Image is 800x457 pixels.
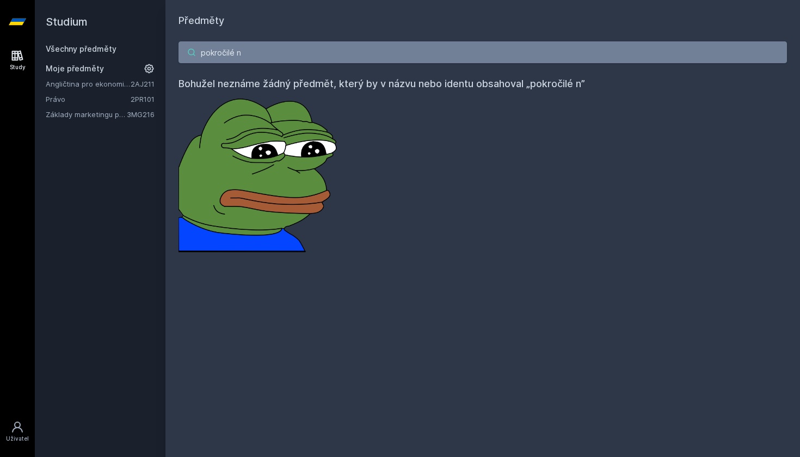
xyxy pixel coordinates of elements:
a: Angličtina pro ekonomická studia 1 (B2/C1) [46,78,131,89]
a: Uživatel [2,415,33,448]
a: 3MG216 [127,110,155,119]
input: Název nebo ident předmětu… [179,41,787,63]
h1: Předměty [179,13,787,28]
span: Moje předměty [46,63,104,74]
a: Study [2,44,33,77]
a: Všechny předměty [46,44,116,53]
a: Právo [46,94,131,105]
a: 2PR101 [131,95,155,103]
h4: Bohužel neznáme žádný předmět, který by v názvu nebo identu obsahoval „pokročilé n” [179,76,787,92]
a: 2AJ211 [131,80,155,88]
div: Uživatel [6,435,29,443]
a: Základy marketingu pro informatiky a statistiky [46,109,127,120]
div: Study [10,63,26,71]
img: error_picture.png [179,92,342,252]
